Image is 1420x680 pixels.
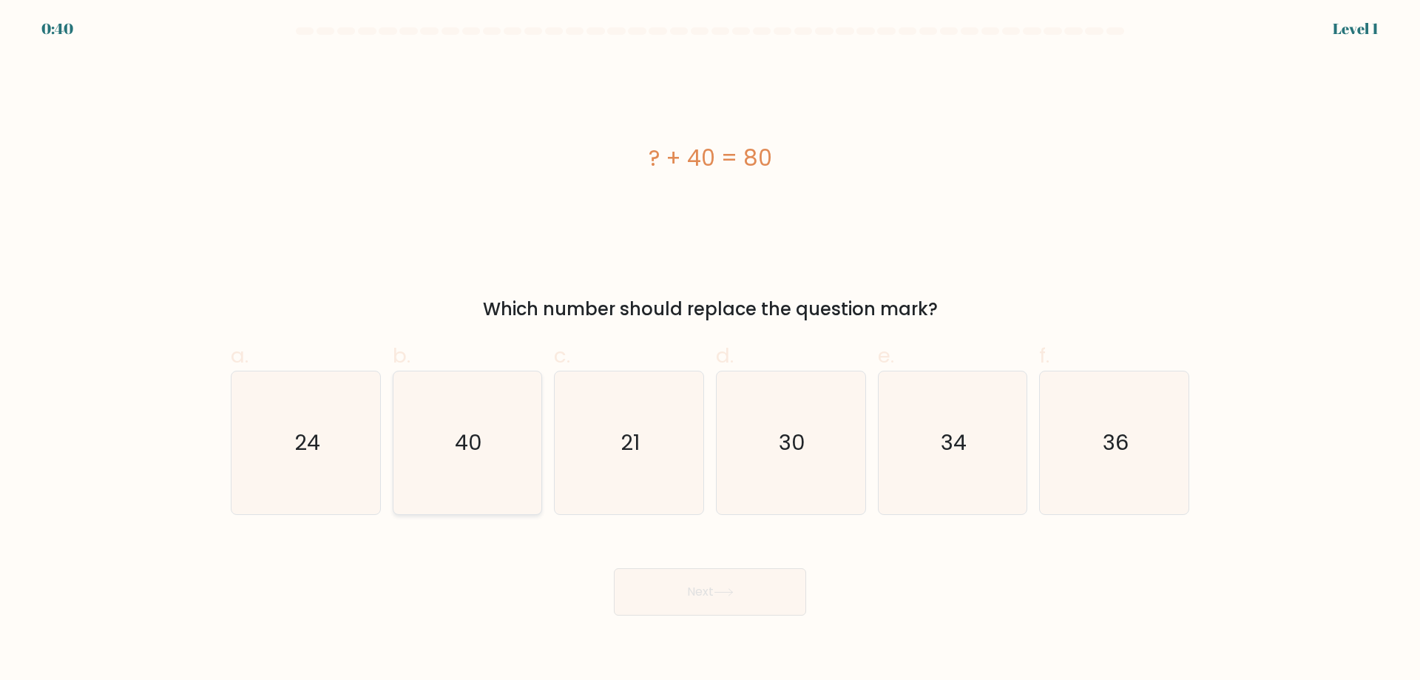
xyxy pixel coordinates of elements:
div: Which number should replace the question mark? [240,296,1180,323]
text: 24 [294,428,320,457]
div: ? + 40 = 80 [231,141,1189,175]
span: a. [231,341,248,370]
span: f. [1039,341,1049,370]
div: Level 1 [1333,18,1379,40]
span: e. [878,341,894,370]
span: b. [393,341,410,370]
text: 21 [621,428,640,457]
span: d. [716,341,734,370]
button: Next [614,568,806,616]
text: 36 [1103,428,1129,457]
span: c. [554,341,570,370]
text: 30 [779,428,805,457]
text: 34 [941,428,967,457]
div: 0:40 [41,18,73,40]
text: 40 [455,428,482,457]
